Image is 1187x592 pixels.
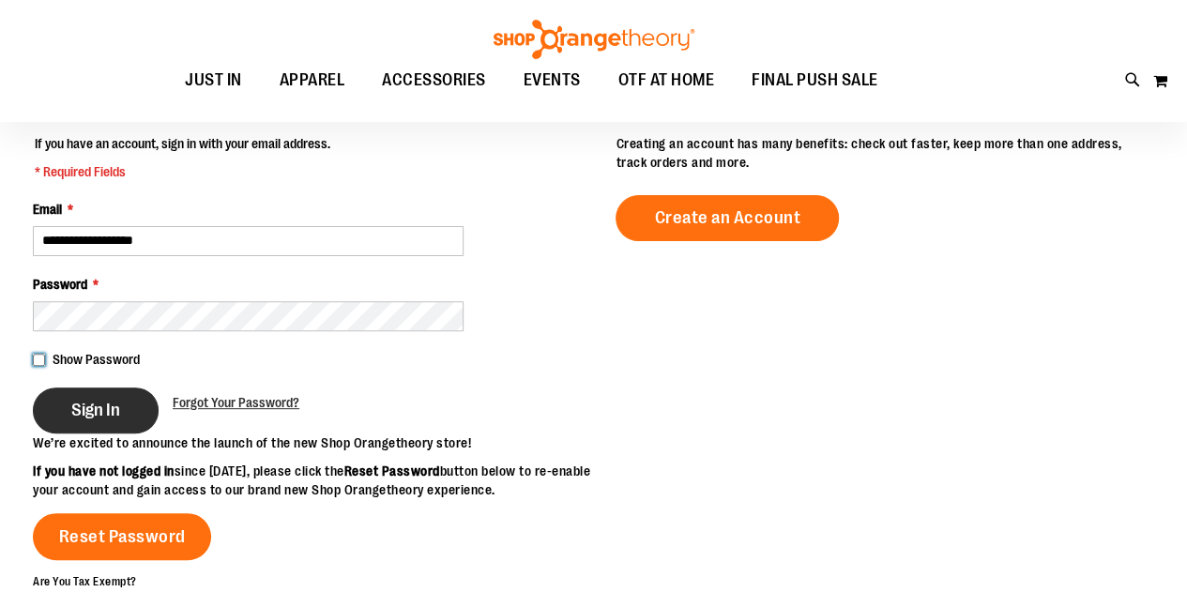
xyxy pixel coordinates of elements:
span: APPAREL [280,59,345,101]
span: Sign In [71,400,120,420]
a: Forgot Your Password? [173,393,299,412]
span: Show Password [53,352,140,367]
span: OTF AT HOME [618,59,715,101]
span: Create an Account [654,207,800,228]
img: Shop Orangetheory [491,20,697,59]
strong: Reset Password [344,463,440,478]
a: ACCESSORIES [363,59,505,102]
span: Forgot Your Password? [173,395,299,410]
span: Password [33,277,87,292]
a: Create an Account [616,195,839,241]
p: since [DATE], please click the button below to re-enable your account and gain access to our bran... [33,462,594,499]
span: FINAL PUSH SALE [752,59,878,101]
button: Sign In [33,387,159,433]
a: EVENTS [505,59,600,102]
span: Reset Password [59,526,186,547]
a: OTF AT HOME [600,59,734,102]
a: Reset Password [33,513,211,560]
p: We’re excited to announce the launch of the new Shop Orangetheory store! [33,433,594,452]
a: JUST IN [166,59,261,102]
span: JUST IN [185,59,242,101]
span: ACCESSORIES [382,59,486,101]
a: FINAL PUSH SALE [733,59,897,102]
span: Email [33,202,62,217]
strong: If you have not logged in [33,463,175,478]
span: EVENTS [524,59,581,101]
span: * Required Fields [35,162,330,181]
strong: Are You Tax Exempt? [33,575,137,588]
p: Creating an account has many benefits: check out faster, keep more than one address, track orders... [616,134,1154,172]
legend: If you have an account, sign in with your email address. [33,134,332,181]
a: APPAREL [261,59,364,102]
